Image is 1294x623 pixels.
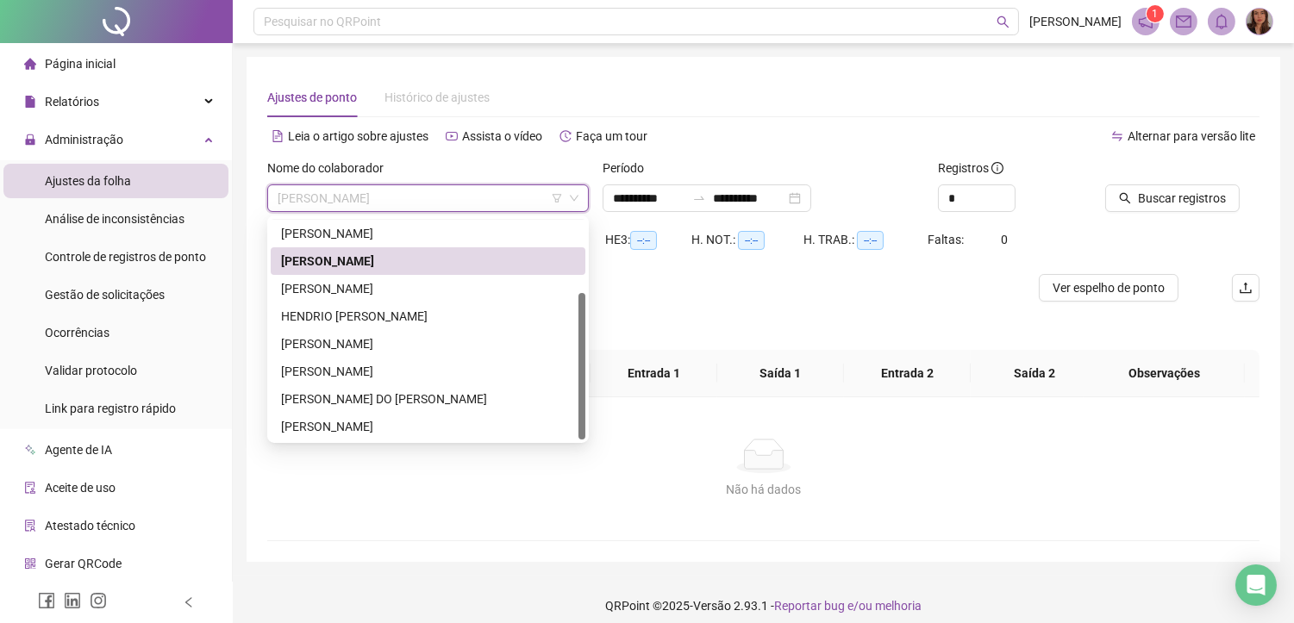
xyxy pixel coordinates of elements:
span: Reportar bug e/ou melhoria [774,599,922,613]
span: --:-- [738,231,765,250]
span: Ocorrências [45,326,109,340]
span: swap [1111,130,1123,142]
span: history [559,130,572,142]
span: Registros [938,159,1003,178]
span: Ajustes da folha [45,174,131,188]
span: Aceite de uso [45,481,116,495]
span: Validar protocolo [45,364,137,377]
span: down [569,193,579,203]
div: HE 3: [605,230,691,250]
span: swap-right [692,191,706,205]
span: search [997,16,1010,28]
span: file-text [272,130,284,142]
th: Entrada 1 [591,350,717,397]
span: home [24,58,36,70]
span: to [692,191,706,205]
img: 78555 [1247,9,1272,34]
span: Gestão de solicitações [45,288,165,302]
span: Faltas: [928,233,966,246]
span: Assista o vídeo [462,129,542,143]
span: youtube [446,130,458,142]
sup: 1 [1147,5,1164,22]
span: --:-- [630,231,657,250]
span: Buscar registros [1138,189,1226,208]
span: audit [24,482,36,494]
span: [PERSON_NAME] [1029,12,1122,31]
span: Link para registro rápido [45,402,176,415]
span: Administração [45,133,123,146]
span: Ver espelho de ponto [1053,278,1165,297]
span: qrcode [24,558,36,570]
span: file [24,96,36,108]
span: mail [1176,14,1191,29]
span: Agente de IA [45,443,112,457]
span: notification [1138,14,1153,29]
th: Saída 2 [971,350,1097,397]
span: Alternar para versão lite [1128,129,1255,143]
span: bell [1214,14,1229,29]
span: Versão [693,599,731,613]
span: facebook [38,592,55,609]
span: left [183,596,195,608]
span: Gerar QRCode [45,557,122,570]
span: Controle de registros de ponto [45,250,206,264]
label: Nome do colaborador [267,159,395,178]
span: Faça um tour [576,129,647,143]
button: Buscar registros [1105,184,1240,212]
span: GEOVANIO DA SILVA MELO [278,185,578,211]
span: --:-- [857,231,884,250]
span: Leia o artigo sobre ajustes [288,129,428,143]
th: Saída 1 [717,350,844,397]
div: H. NOT.: [691,230,803,250]
span: Página inicial [45,57,116,71]
span: search [1119,192,1131,204]
span: Ajustes de ponto [267,90,357,104]
span: Observações [1097,364,1231,383]
span: filter [552,193,562,203]
span: Análise de inconsistências [45,212,184,226]
div: H. TRAB.: [803,230,928,250]
span: Histórico de ajustes [384,90,490,104]
th: Entrada 2 [844,350,971,397]
span: upload [1239,281,1253,295]
span: solution [24,520,36,532]
span: linkedin [64,592,81,609]
span: Atestado técnico [45,519,135,533]
span: 1 [1153,8,1159,20]
div: Open Intercom Messenger [1235,564,1277,606]
span: lock [24,134,36,146]
label: Período [603,159,655,178]
button: Ver espelho de ponto [1039,274,1178,302]
span: Relatórios [45,95,99,109]
div: Não há dados [288,480,1239,499]
th: Observações [1084,350,1245,397]
span: info-circle [991,162,1003,174]
span: instagram [90,592,107,609]
span: 0 [1001,233,1008,246]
